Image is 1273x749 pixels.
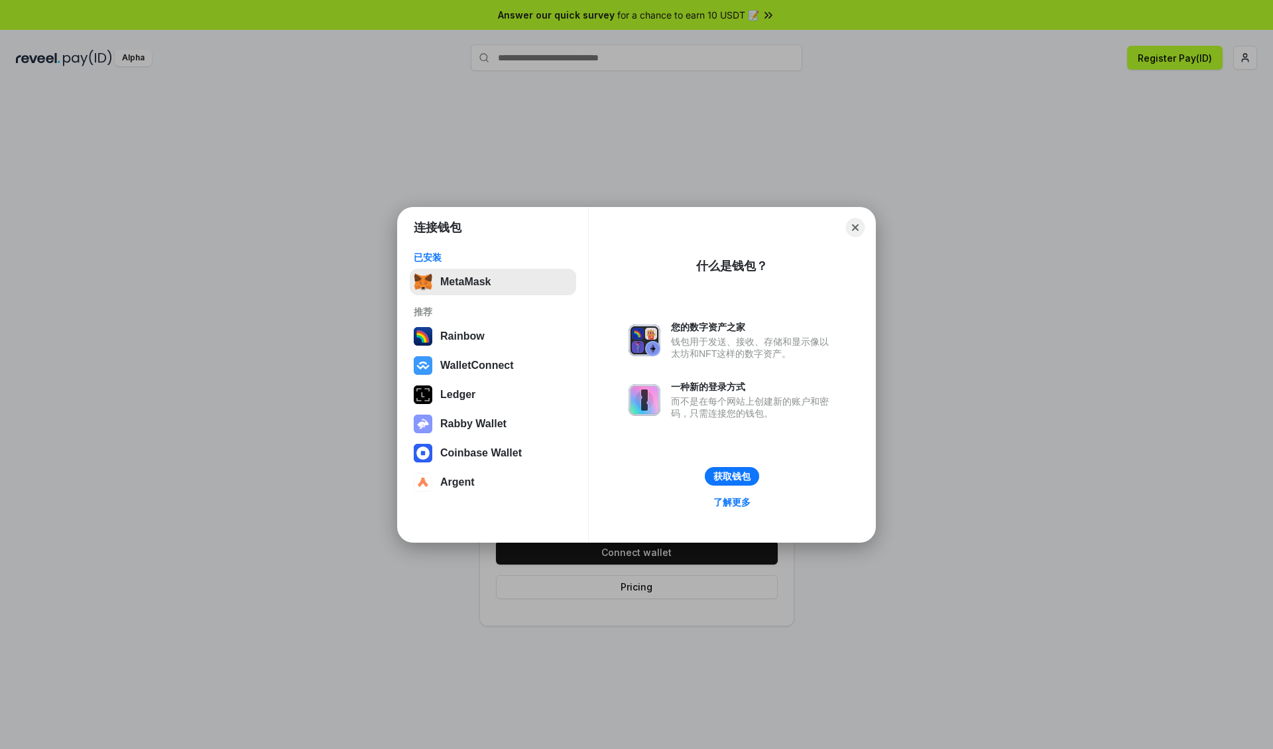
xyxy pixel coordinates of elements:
[696,258,768,274] div: 什么是钱包？
[414,273,432,291] img: svg+xml,%3Csvg%20fill%3D%22none%22%20height%3D%2233%22%20viewBox%3D%220%200%2035%2033%22%20width%...
[671,381,835,393] div: 一种新的登录方式
[846,218,865,237] button: Close
[410,352,576,379] button: WalletConnect
[414,473,432,492] img: svg+xml,%3Csvg%20width%3D%2228%22%20height%3D%2228%22%20viewBox%3D%220%200%2028%2028%22%20fill%3D...
[705,494,758,511] a: 了解更多
[414,444,432,462] img: svg+xml,%3Csvg%20width%3D%2228%22%20height%3D%2228%22%20viewBox%3D%220%200%2028%2028%22%20fill%3D...
[713,470,751,482] div: 获取钱包
[671,395,835,419] div: 而不是在每个网站上创建新的账户和密码，只需连接您的钱包。
[440,360,514,372] div: WalletConnect
[414,220,461,236] h1: 连接钱包
[414,306,572,318] div: 推荐
[410,323,576,350] button: Rainbow
[705,467,759,486] button: 获取钱包
[410,411,576,437] button: Rabby Wallet
[414,415,432,433] img: svg+xml,%3Csvg%20xmlns%3D%22http%3A%2F%2Fwww.w3.org%2F2000%2Fsvg%22%20fill%3D%22none%22%20viewBox...
[440,447,522,459] div: Coinbase Wallet
[414,251,572,263] div: 已安装
[410,469,576,496] button: Argent
[629,324,660,356] img: svg+xml,%3Csvg%20xmlns%3D%22http%3A%2F%2Fwww.w3.org%2F2000%2Fsvg%22%20fill%3D%22none%22%20viewBox...
[414,385,432,404] img: svg+xml,%3Csvg%20xmlns%3D%22http%3A%2F%2Fwww.w3.org%2F2000%2Fsvg%22%20width%3D%2228%22%20height%3...
[440,476,475,488] div: Argent
[671,336,835,360] div: 钱包用于发送、接收、存储和显示像以太坊和NFT这样的数字资产。
[410,381,576,408] button: Ledger
[713,496,751,508] div: 了解更多
[410,269,576,295] button: MetaMask
[440,330,485,342] div: Rainbow
[671,321,835,333] div: 您的数字资产之家
[440,276,491,288] div: MetaMask
[414,356,432,375] img: svg+xml,%3Csvg%20width%3D%2228%22%20height%3D%2228%22%20viewBox%3D%220%200%2028%2028%22%20fill%3D...
[629,384,660,416] img: svg+xml,%3Csvg%20xmlns%3D%22http%3A%2F%2Fwww.w3.org%2F2000%2Fsvg%22%20fill%3D%22none%22%20viewBox...
[440,418,507,430] div: Rabby Wallet
[440,389,475,401] div: Ledger
[410,440,576,466] button: Coinbase Wallet
[414,327,432,346] img: svg+xml,%3Csvg%20width%3D%22120%22%20height%3D%22120%22%20viewBox%3D%220%200%20120%20120%22%20fil...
